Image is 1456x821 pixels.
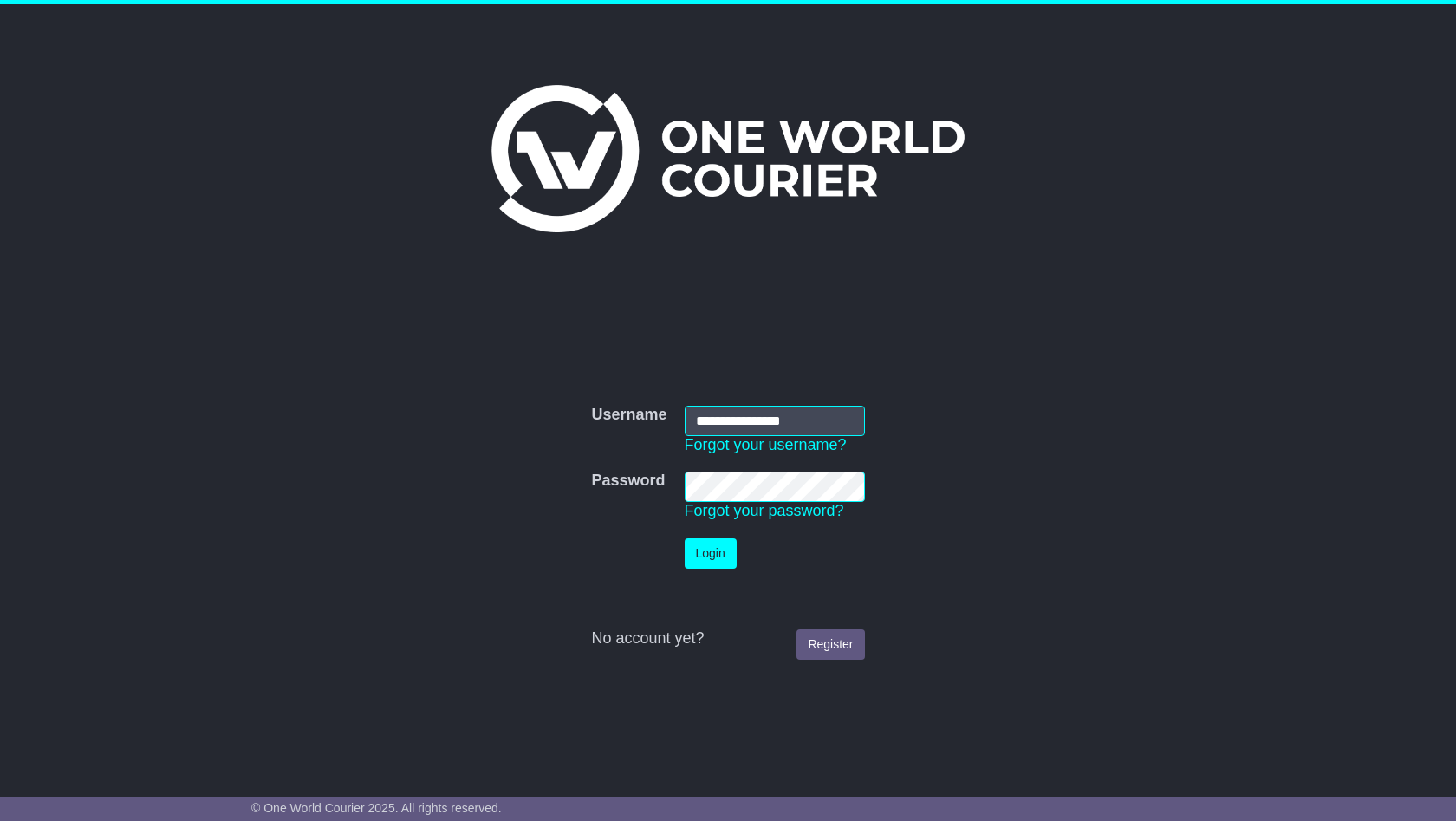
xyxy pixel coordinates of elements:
[591,629,864,648] div: No account yet?
[796,629,864,660] a: Register
[591,406,666,425] label: Username
[685,538,737,569] button: Login
[591,472,665,491] label: Password
[685,436,847,453] a: Forgot your username?
[491,85,965,232] img: One World
[251,801,502,815] span: © One World Courier 2025. All rights reserved.
[685,502,844,519] a: Forgot your password?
